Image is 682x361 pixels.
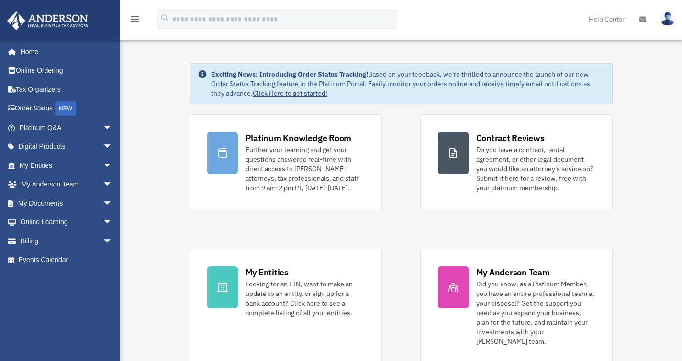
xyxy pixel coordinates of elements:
span: arrow_drop_down [103,231,122,251]
i: menu [129,13,141,25]
div: Contract Reviews [476,132,545,144]
a: Digital Productsarrow_drop_down [7,137,127,156]
a: My Entitiesarrow_drop_down [7,156,127,175]
a: Events Calendar [7,251,127,270]
div: Based on your feedback, we're thrilled to announce the launch of our new Order Status Tracking fe... [211,69,604,98]
a: Order StatusNEW [7,99,127,119]
span: arrow_drop_down [103,175,122,195]
a: Billingarrow_drop_down [7,231,127,251]
div: NEW [55,101,76,116]
a: Online Ordering [7,61,127,80]
strong: Exciting News: Introducing Order Status Tracking! [211,70,368,78]
a: Home [7,42,122,61]
div: My Entities [246,266,289,278]
i: search [160,13,170,23]
a: menu [129,17,141,25]
span: arrow_drop_down [103,137,122,157]
a: Platinum Knowledge Room Further your learning and get your questions answered real-time with dire... [190,114,382,210]
span: arrow_drop_down [103,194,122,213]
img: Anderson Advisors Platinum Portal [4,11,91,30]
div: Do you have a contract, rental agreement, or other legal document you would like an attorney's ad... [476,145,595,193]
a: Online Learningarrow_drop_down [7,213,127,232]
a: Contract Reviews Do you have a contract, rental agreement, or other legal document you would like... [420,114,613,210]
div: Further your learning and get your questions answered real-time with direct access to [PERSON_NAM... [246,145,364,193]
a: Platinum Q&Aarrow_drop_down [7,118,127,137]
a: My Documentsarrow_drop_down [7,194,127,213]
div: Did you know, as a Platinum Member, you have an entire professional team at your disposal? Get th... [476,279,595,346]
a: Tax Organizers [7,80,127,99]
span: arrow_drop_down [103,156,122,175]
div: Platinum Knowledge Room [246,132,352,144]
a: Click Here to get started! [253,89,327,98]
div: Looking for an EIN, want to make an update to an entity, or sign up for a bank account? Click her... [246,279,364,317]
span: arrow_drop_down [103,118,122,138]
a: My Anderson Teamarrow_drop_down [7,175,127,194]
img: User Pic [660,12,675,26]
div: My Anderson Team [476,266,550,278]
span: arrow_drop_down [103,213,122,232]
